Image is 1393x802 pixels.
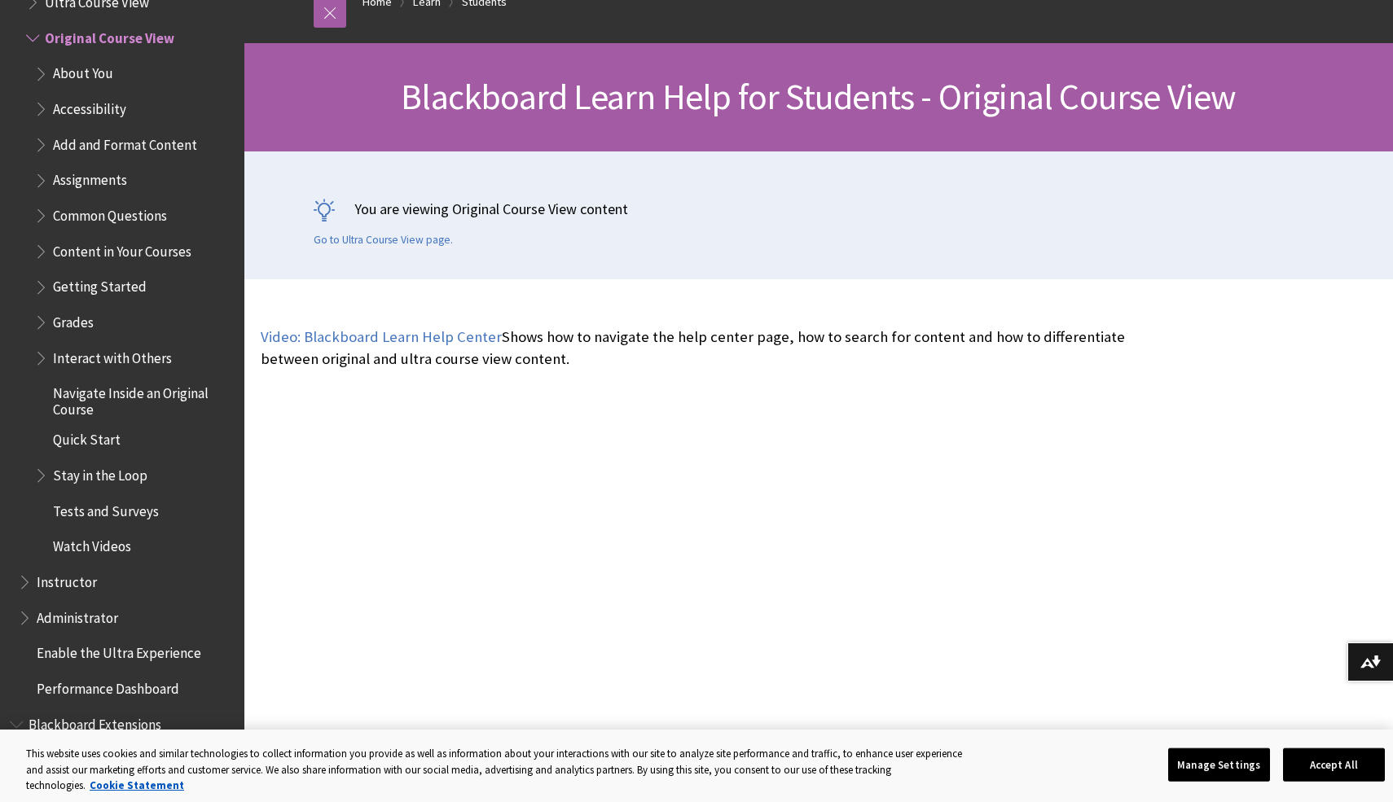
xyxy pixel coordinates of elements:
span: Add and Format Content [53,131,197,153]
span: About You [53,60,113,82]
span: Blackboard Extensions [29,711,161,733]
span: Blackboard Learn Help for Students - Original Course View [401,74,1236,119]
span: Stay in the Loop [53,462,147,484]
span: Enable the Ultra Experience [37,640,201,662]
span: Tests and Surveys [53,497,159,519]
span: Common Questions [53,202,167,224]
button: Accept All [1283,747,1385,782]
div: This website uses cookies and similar technologies to collect information you provide as well as ... [26,746,975,794]
a: More information about your privacy, opens in a new tab [90,778,184,792]
p: Shows how to navigate the help center page, how to search for content and how to differentiate be... [261,326,1136,369]
span: Original Course View [45,24,174,46]
span: Watch Videos [53,533,131,555]
button: Manage Settings [1168,747,1270,782]
span: Quick Start [53,427,121,449]
a: Video: Blackboard Learn Help Center [261,327,502,347]
span: Content in Your Courses [53,238,191,260]
span: Assignments [53,167,127,189]
span: Instructor [37,568,97,590]
span: Grades [53,309,94,331]
span: Interact with Others [53,344,172,366]
span: Getting Started [53,274,147,296]
span: Administrator [37,604,118,626]
span: Navigate Inside an Original Course [53,379,233,418]
a: Go to Ultra Course View page. [314,233,453,248]
p: You are viewing Original Course View content [314,199,1324,219]
span: Performance Dashboard [37,675,179,697]
span: Accessibility [53,95,126,117]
